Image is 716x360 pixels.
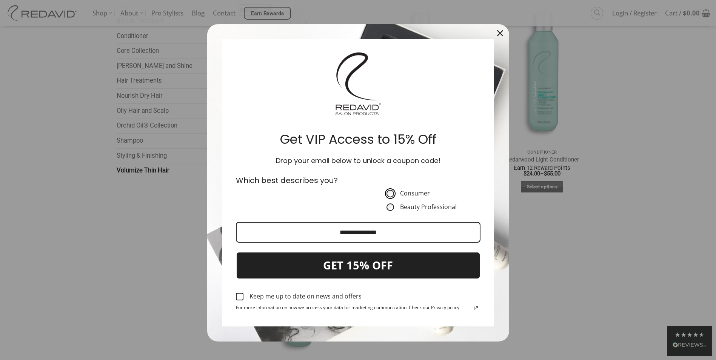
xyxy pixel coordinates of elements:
h3: Drop your email below to unlock a coupon code! [234,157,482,165]
button: GET 15% OFF [236,252,480,279]
fieldset: CustomerType [386,175,457,211]
div: Keep me up to date on news and offers [249,293,362,300]
span: For more information on how we process your data for marketing communication. Check our Privacy p... [236,305,460,313]
input: Email field [236,222,480,243]
svg: link icon [471,304,480,313]
svg: close icon [497,30,503,36]
a: Read our Privacy Policy [471,304,480,313]
label: Beauty Professional [386,203,457,211]
button: Close [491,24,509,42]
h2: Get VIP Access to 15% Off [234,131,482,148]
input: Beauty Professional [386,203,394,211]
input: Consumer [386,190,394,197]
label: Consumer [386,190,457,197]
p: Which best describes you? [236,175,354,186]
